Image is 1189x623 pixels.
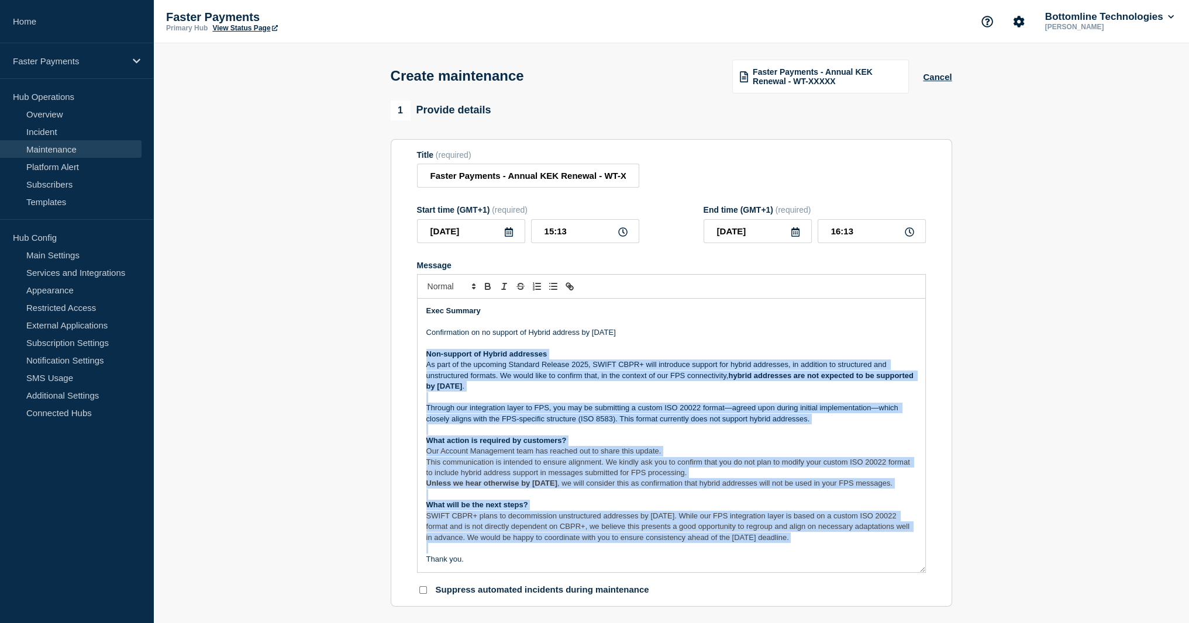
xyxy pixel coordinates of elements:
strong: What action is required by customers? [426,436,567,445]
span: 1 [391,101,411,120]
button: Toggle ordered list [529,279,545,293]
a: View Status Page [212,24,277,32]
input: Suppress automated incidents during maintenance [419,586,427,594]
div: Message [418,299,925,572]
div: Title [417,150,639,160]
button: Toggle bold text [480,279,496,293]
span: Faster Payments - Annual KEK Renewal - WT-XXXXX [753,67,901,86]
p: Faster Payments [13,56,125,66]
input: Title [417,164,639,188]
button: Support [975,9,1000,34]
button: Toggle bulleted list [545,279,561,293]
button: Account settings [1007,9,1031,34]
p: Confirmation on no support of Hybrid address by [DATE] [426,327,916,338]
span: (required) [492,205,528,214]
img: template icon [740,71,748,82]
div: End time (GMT+1) [704,205,926,214]
p: Through our integration layer to FPS, you may be submitting a custom ISO 20022 format—agreed upon... [426,403,916,424]
span: This communication is intended to ensure alignment. We kindly ask you to confirm that you do not ... [426,458,912,477]
h1: Create maintenance [391,68,524,84]
div: Message [417,261,926,270]
strong: Exec Summary [426,306,481,315]
p: Faster Payments [166,11,400,24]
p: Thank you. [426,554,916,565]
p: [PERSON_NAME] [1043,23,1164,31]
input: HH:MM [818,219,926,243]
p: As part of the upcoming Standard Release 2025, SWIFT CBPR+ will introduce support for hybrid addr... [426,359,916,392]
button: Toggle strikethrough text [512,279,529,293]
input: HH:MM [531,219,639,243]
p: Primary Hub [166,24,208,32]
button: Toggle link [561,279,578,293]
strong: Non-support of Hybrid addresses [426,349,547,358]
span: SWIFT CBPR+ plans to decommission unstructured addresses by [DATE]. While our FPS integration lay... [426,511,912,542]
span: Our Account Management team has reached out to share this update. [426,447,661,455]
span: (required) [436,150,471,160]
strong: Unless we hear otherwise by [DATE] [426,479,557,487]
button: Cancel [923,72,952,82]
div: Start time (GMT+1) [417,205,639,214]
strong: What will be the next steps? [426,500,528,509]
span: Font size [422,279,480,293]
input: YYYY-MM-DD [704,219,812,243]
button: Bottomline Technologies [1043,11,1176,23]
span: , we will consider this as confirmation that hybrid addresses will not be used in your FPS messages. [557,479,892,487]
input: YYYY-MM-DD [417,219,525,243]
button: Toggle italic text [496,279,512,293]
span: (required) [776,205,811,214]
p: Suppress automated incidents during maintenance [436,584,649,596]
div: Provide details [391,101,491,120]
